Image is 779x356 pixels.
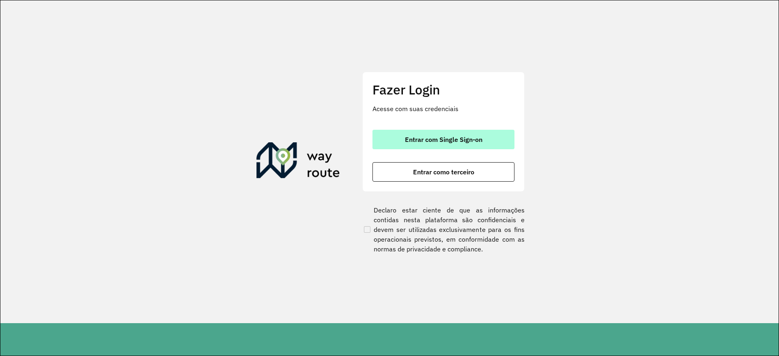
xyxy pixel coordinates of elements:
button: button [372,162,514,182]
span: Entrar como terceiro [413,169,474,175]
label: Declaro estar ciente de que as informações contidas nesta plataforma são confidenciais e devem se... [362,205,525,254]
h2: Fazer Login [372,82,514,97]
button: button [372,130,514,149]
p: Acesse com suas credenciais [372,104,514,114]
span: Entrar com Single Sign-on [405,136,482,143]
img: Roteirizador AmbevTech [256,142,340,181]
